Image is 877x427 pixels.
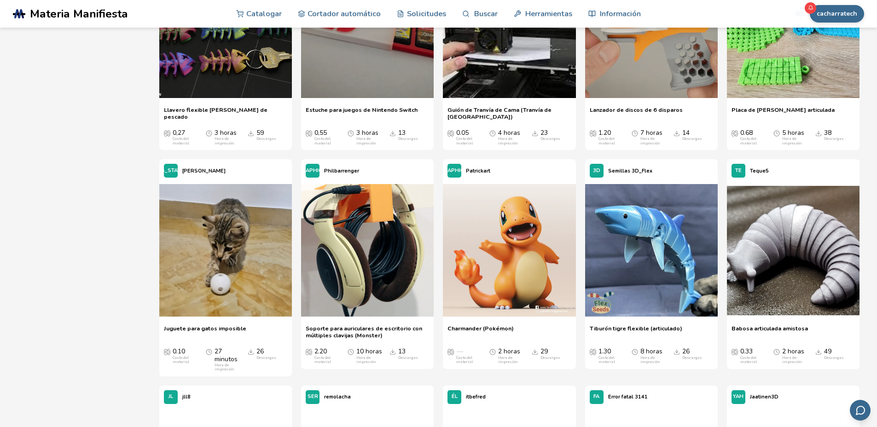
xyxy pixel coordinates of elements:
[598,128,611,137] font: 1.20
[456,136,473,146] font: Costo del material
[306,129,312,137] span: Costo promedio
[348,129,354,137] span: Tiempo promedio de impresión
[640,347,662,356] font: 8 horas
[356,355,376,365] font: Hora de impresión
[590,325,682,339] a: Tiburón tigre flexible (articulado)
[398,136,418,141] font: Descargas
[452,393,458,400] font: ÉL
[732,325,808,339] a: Babosa articulada amistosa
[782,347,804,356] font: 2 horas
[590,129,596,137] span: Costo promedio
[732,106,835,114] font: Placa de [PERSON_NAME] articulada
[314,355,331,365] font: Costo del material
[773,348,780,355] span: Tiempo promedio de impresión
[590,106,683,120] a: Lanzador de discos de 6 disparos
[206,129,212,137] span: Tiempo promedio de impresión
[356,347,382,356] font: 10 horas
[456,347,463,356] font: —
[824,347,831,356] font: 49
[540,128,548,137] font: 23
[632,129,638,137] span: Tiempo promedio de impresión
[640,355,660,365] font: Hora de impresión
[824,355,844,360] font: Descargas
[598,347,611,356] font: 1.30
[398,347,406,356] font: 13
[306,106,418,114] font: Estuche para juegos de Nintendo Switch
[447,106,571,120] a: Guión de Tranvía de Cama (Tranvía de [GEOGRAPHIC_DATA])
[682,136,702,141] font: Descargas
[182,393,191,400] font: jll8
[640,128,662,137] font: 7 horas
[248,348,254,355] span: Descargas
[782,128,804,137] font: 5 horas
[256,347,264,356] font: 26
[306,106,418,120] a: Estuche para juegos de Nintendo Switch
[156,167,186,174] font: [US_STATE]
[590,106,683,114] font: Lanzador de discos de 6 disparos
[750,393,778,400] font: Jaatinen3D
[824,128,831,137] font: 38
[164,348,170,355] span: Costo promedio
[598,136,615,146] font: Costo del material
[206,348,212,355] span: Tiempo promedio de impresión
[682,128,690,137] font: 14
[590,348,596,355] span: Costo promedio
[540,136,560,141] font: Descargas
[598,355,615,365] font: Costo del material
[356,136,376,146] font: Hora de impresión
[173,136,189,146] font: Costo del material
[466,167,490,174] font: Patrickart
[164,129,170,137] span: Costo promedio
[540,355,560,360] font: Descargas
[817,9,857,18] font: cacharratech
[308,8,381,19] font: Cortador automático
[674,348,680,355] span: Descargas
[447,129,454,137] span: Costo promedio
[815,348,822,355] span: Descargas
[215,136,234,146] font: Hora de impresión
[30,6,128,22] font: Materia Manifiesta
[782,136,801,146] font: Hora de impresión
[489,129,496,137] span: Tiempo promedio de impresión
[682,355,702,360] font: Descargas
[356,128,378,137] font: 3 horas
[168,393,173,400] font: JL
[308,393,318,400] font: SER
[750,167,769,174] font: Teque5
[525,8,572,19] font: Herramientas
[427,167,482,174] font: [GEOGRAPHIC_DATA]
[640,136,660,146] font: Hora de impresión
[810,5,864,23] button: cacharratech
[314,347,327,356] font: 2.20
[389,129,396,137] span: Descargas
[740,128,753,137] font: 0.68
[285,167,341,174] font: [GEOGRAPHIC_DATA]
[682,347,690,356] font: 26
[773,129,780,137] span: Tiempo promedio de impresión
[173,355,189,365] font: Costo del material
[532,348,538,355] span: Descargas
[182,167,226,174] font: [PERSON_NAME]
[593,167,600,174] font: 3D
[466,393,486,400] font: itbefred
[164,325,246,339] a: Juguete para gatos imposible
[608,167,652,174] font: Semillas 3D_Flex
[164,106,287,120] a: Llavero flexible [PERSON_NAME] de pescado
[540,347,548,356] font: 29
[173,347,185,356] font: 0.10
[306,348,312,355] span: Costo promedio
[324,393,351,400] font: remolacha
[732,324,808,332] font: Babosa articulada amistosa
[173,128,185,137] font: 0,27
[815,129,822,137] span: Descargas
[447,325,514,339] a: Charmander (Pokémon)
[740,355,757,365] font: Costo del material
[740,347,753,356] font: 0.33
[164,324,246,332] font: Juguete para gatos imposible
[324,167,359,174] font: Philbarrenger
[456,128,469,137] font: 0.05
[498,136,517,146] font: Hora de impresión
[447,106,552,121] font: Guión de Tranvía de Cama (Tranvía de [GEOGRAPHIC_DATA])
[314,136,331,146] font: Costo del material
[447,324,514,332] font: Charmander (Pokémon)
